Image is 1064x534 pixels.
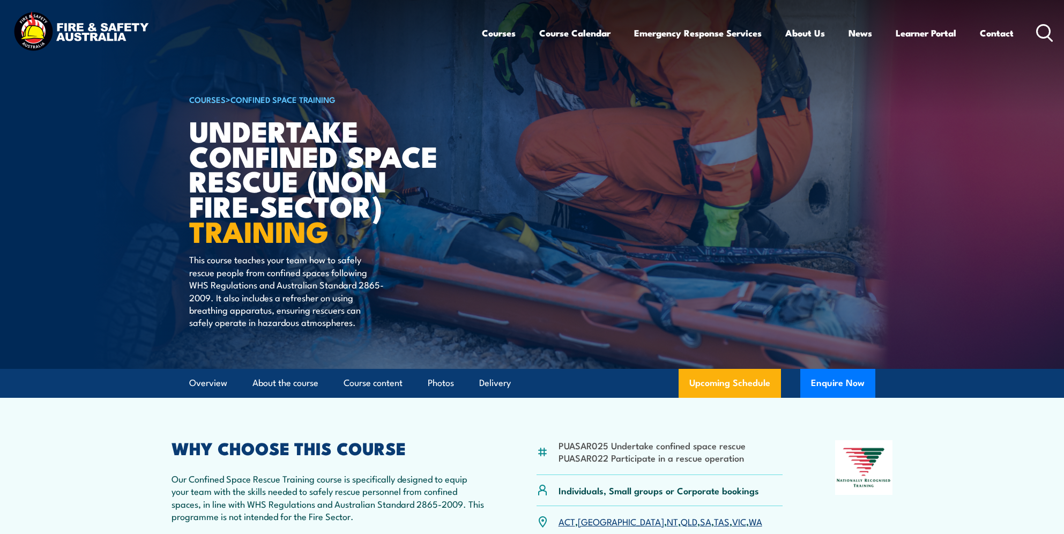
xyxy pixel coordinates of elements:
[344,369,403,397] a: Course content
[732,515,746,528] a: VIC
[896,19,956,47] a: Learner Portal
[714,515,730,528] a: TAS
[749,515,762,528] a: WA
[252,369,318,397] a: About the course
[172,472,485,523] p: Our Confined Space Rescue Training course is specifically designed to equip your team with the sk...
[559,515,762,528] p: , , , , , , ,
[189,208,329,253] strong: TRAINING
[189,118,454,243] h1: Undertake Confined Space Rescue (non Fire-Sector)
[479,369,511,397] a: Delivery
[559,439,746,451] li: PUASAR025 Undertake confined space rescue
[559,451,746,464] li: PUASAR022 Participate in a rescue operation
[482,19,516,47] a: Courses
[849,19,872,47] a: News
[800,369,875,398] button: Enquire Now
[679,369,781,398] a: Upcoming Schedule
[785,19,825,47] a: About Us
[681,515,697,528] a: QLD
[428,369,454,397] a: Photos
[667,515,678,528] a: NT
[539,19,611,47] a: Course Calendar
[700,515,711,528] a: SA
[230,93,336,105] a: Confined Space Training
[634,19,762,47] a: Emergency Response Services
[559,484,759,496] p: Individuals, Small groups or Corporate bookings
[578,515,664,528] a: [GEOGRAPHIC_DATA]
[189,93,454,106] h6: >
[189,253,385,328] p: This course teaches your team how to safely rescue people from confined spaces following WHS Regu...
[189,369,227,397] a: Overview
[980,19,1014,47] a: Contact
[189,93,226,105] a: COURSES
[559,515,575,528] a: ACT
[172,440,485,455] h2: WHY CHOOSE THIS COURSE
[835,440,893,495] img: Nationally Recognised Training logo.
